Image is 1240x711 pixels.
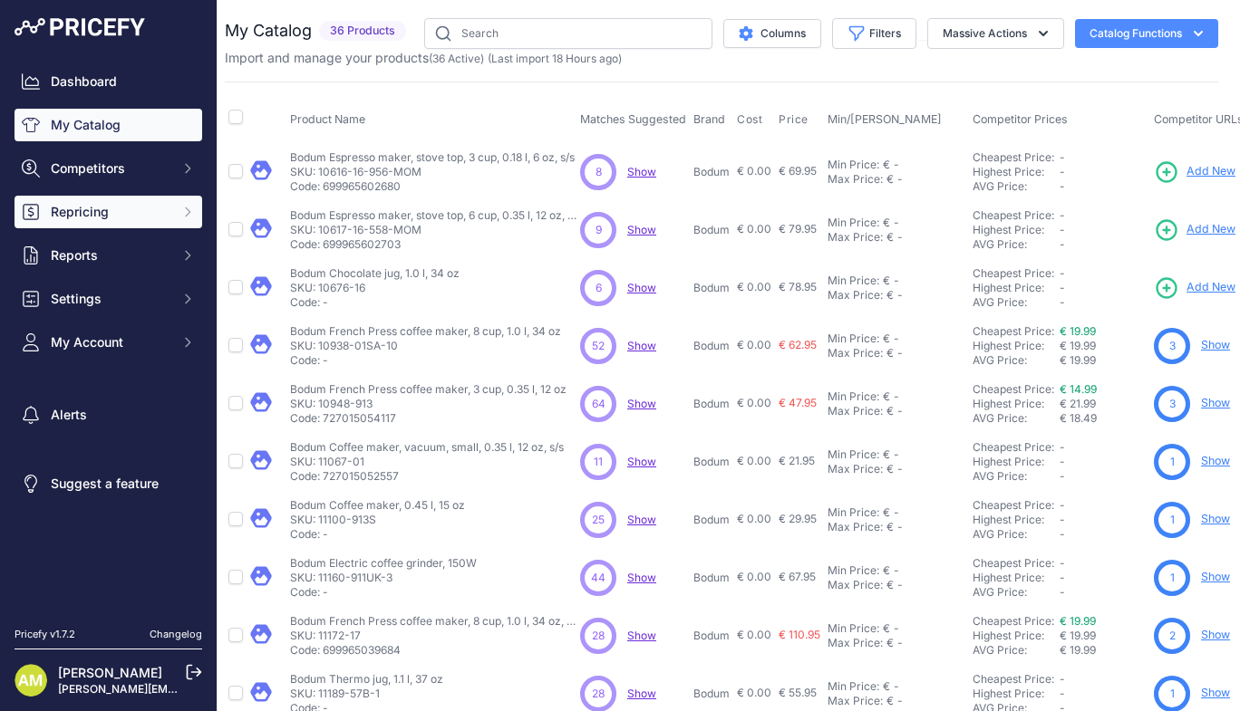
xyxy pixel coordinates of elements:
span: € 67.95 [779,570,816,583]
div: Min Price: [828,621,879,636]
span: Competitors [51,159,170,178]
div: € [886,346,894,360]
span: Add New [1187,221,1235,238]
span: - [1060,440,1065,454]
div: Highest Price: [973,397,1060,411]
div: Max Price: [828,462,883,476]
p: SKU: 10938-01SA-10 [290,339,561,353]
p: Bodum French Press coffee maker, 8 cup, 1.0 l, 34 oz [290,324,561,339]
span: € 55.95 [779,686,817,699]
span: Settings [51,290,170,308]
a: Cheapest Price: [973,150,1054,164]
p: Bodum [693,281,730,295]
div: € [886,288,894,303]
p: SKU: 11067-01 [290,455,564,469]
div: - [890,447,899,462]
div: AVG Price: [973,411,1060,426]
p: Bodum [693,339,730,353]
div: Min Price: [828,389,879,404]
div: - [890,216,899,230]
div: - [890,563,899,578]
p: Bodum Coffee maker, 0.45 l, 15 oz [290,498,465,513]
span: - [1060,223,1065,236]
span: € 19.99 [1060,629,1096,642]
span: € 0.00 [737,512,771,525]
span: € 0.00 [737,222,771,235]
span: € 0.00 [737,280,771,293]
div: - [894,636,903,650]
span: € 0.00 [737,570,771,583]
a: Show [1201,396,1230,409]
div: - [890,505,899,520]
div: - [894,404,903,418]
div: € [886,172,894,187]
div: Highest Price: [973,687,1060,701]
div: Max Price: [828,172,883,187]
span: - [1060,556,1065,570]
span: - [1060,527,1065,541]
span: Reports [51,246,170,264]
a: Cheapest Price: [973,498,1054,512]
div: € [886,636,894,650]
span: - [1060,672,1065,686]
span: Show [627,223,656,236]
span: - [1060,179,1065,193]
a: Cheapest Price: [973,672,1054,686]
p: Code: - [290,353,561,368]
span: 2 [1169,628,1176,644]
div: AVG Price: [973,295,1060,310]
div: - [894,694,903,708]
span: € 0.00 [737,396,771,409]
span: Cost [737,112,762,127]
p: SKU: 10617-16-558-MOM [290,223,580,237]
p: Bodum [693,223,730,237]
p: Bodum Chocolate jug, 1.0 l, 34 oz [290,266,460,281]
a: Show [627,455,656,468]
span: - [1060,571,1065,584]
div: Min Price: [828,216,879,230]
button: Cost [737,112,766,127]
p: Bodum Thermo jug, 1.1 l, 37 oz [290,672,443,687]
div: € [883,274,890,288]
span: My Account [51,333,170,351]
div: - [894,578,903,592]
div: € [886,462,894,476]
div: € [883,679,890,694]
span: 3 [1169,338,1176,354]
div: € [886,520,894,534]
a: Show [1201,686,1230,699]
a: Show [627,571,656,584]
div: AVG Price: [973,469,1060,484]
a: Dashboard [15,65,202,98]
span: € 0.00 [737,338,771,351]
p: Bodum [693,397,730,411]
div: Min Price: [828,331,879,346]
p: SKU: 10676-16 [290,281,460,295]
span: Product Name [290,112,365,126]
div: AVG Price: [973,527,1060,542]
a: [PERSON_NAME] [58,665,162,680]
a: Suggest a feature [15,467,202,500]
button: Repricing [15,196,202,228]
p: SKU: 11189-57B-1 [290,687,443,701]
span: Show [627,165,656,178]
a: Add New [1154,159,1235,185]
div: Min Price: [828,274,879,288]
div: Min Price: [828,679,879,694]
span: € 29.95 [779,512,817,525]
span: € 69.95 [779,164,817,178]
p: Code: 699965602703 [290,237,580,252]
a: Show [627,513,656,526]
a: Cheapest Price: [973,382,1054,396]
div: € [886,694,894,708]
span: € 0.00 [737,628,771,641]
div: - [894,172,903,187]
span: Show [627,339,656,352]
div: Highest Price: [973,571,1060,585]
p: Bodum Electric coffee grinder, 150W [290,556,477,571]
span: 64 [592,396,605,412]
p: Bodum French Press coffee maker, 3 cup, 0.35 l, 12 oz [290,382,567,397]
div: - [894,230,903,245]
